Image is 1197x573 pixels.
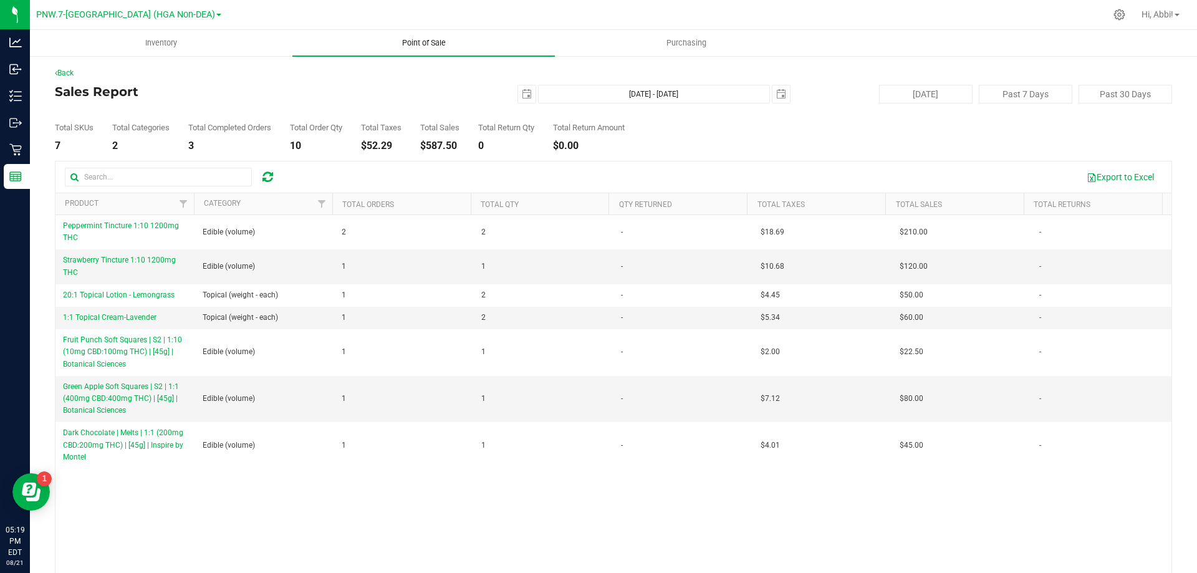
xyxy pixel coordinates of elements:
[1039,393,1041,405] span: -
[420,141,459,151] div: $587.50
[65,168,252,186] input: Search...
[481,393,486,405] span: 1
[761,393,780,405] span: $7.12
[55,69,74,77] a: Back
[1142,9,1173,19] span: Hi, Abbi!
[63,221,179,242] span: Peppermint Tincture 1:10 1200mg THC
[900,312,923,324] span: $60.00
[203,289,278,301] span: Topical (weight - each)
[481,289,486,301] span: 2
[65,199,99,208] a: Product
[481,200,519,209] a: Total Qty
[900,346,923,358] span: $22.50
[12,473,50,511] iframe: Resource center
[342,200,394,209] a: Total Orders
[203,393,255,405] span: Edible (volume)
[896,200,942,209] a: Total Sales
[312,193,332,214] a: Filter
[900,289,923,301] span: $50.00
[342,393,346,405] span: 1
[1039,346,1041,358] span: -
[63,256,176,276] span: Strawberry Tincture 1:10 1200mg THC
[63,382,179,415] span: Green Apple Soft Squares | S2 | 1:1 (400mg CBD:400mg THC) | [45g] | Botanical Sciences
[112,123,170,132] div: Total Categories
[518,85,536,103] span: select
[55,141,94,151] div: 7
[342,261,346,272] span: 1
[188,123,271,132] div: Total Completed Orders
[621,440,623,451] span: -
[900,393,923,405] span: $80.00
[9,90,22,102] inline-svg: Inventory
[900,261,928,272] span: $120.00
[478,123,534,132] div: Total Return Qty
[1039,261,1041,272] span: -
[481,440,486,451] span: 1
[481,312,486,324] span: 2
[420,123,459,132] div: Total Sales
[761,312,780,324] span: $5.34
[63,428,183,461] span: Dark Chocolate | Melts | 1:1 (200mg CBD:200mg THC) | [45g] | Inspire by Montel
[9,63,22,75] inline-svg: Inbound
[481,346,486,358] span: 1
[9,36,22,49] inline-svg: Analytics
[1034,200,1090,209] a: Total Returns
[6,524,24,558] p: 05:19 PM EDT
[55,123,94,132] div: Total SKUs
[292,30,555,56] a: Point of Sale
[621,226,623,238] span: -
[290,141,342,151] div: 10
[478,141,534,151] div: 0
[900,226,928,238] span: $210.00
[650,37,723,49] span: Purchasing
[1039,312,1041,324] span: -
[9,143,22,156] inline-svg: Retail
[621,346,623,358] span: -
[204,199,241,208] a: Category
[9,170,22,183] inline-svg: Reports
[128,37,194,49] span: Inventory
[1079,85,1172,104] button: Past 30 Days
[203,261,255,272] span: Edible (volume)
[757,200,805,209] a: Total Taxes
[63,335,182,368] span: Fruit Punch Soft Squares | S2 | 1:10 (10mg CBD:100mg THC) | [45g] | Botanical Sciences
[621,261,623,272] span: -
[900,440,923,451] span: $45.00
[173,193,194,214] a: Filter
[290,123,342,132] div: Total Order Qty
[361,123,401,132] div: Total Taxes
[203,226,255,238] span: Edible (volume)
[481,226,486,238] span: 2
[112,141,170,151] div: 2
[6,558,24,567] p: 08/21
[342,440,346,451] span: 1
[761,440,780,451] span: $4.01
[619,200,672,209] a: Qty Returned
[63,291,175,299] span: 20:1 Topical Lotion - Lemongrass
[9,117,22,129] inline-svg: Outbound
[761,346,780,358] span: $2.00
[555,30,817,56] a: Purchasing
[55,85,427,99] h4: Sales Report
[30,30,292,56] a: Inventory
[342,289,346,301] span: 1
[1112,9,1127,21] div: Manage settings
[37,471,52,486] iframe: Resource center unread badge
[481,261,486,272] span: 1
[621,289,623,301] span: -
[761,261,784,272] span: $10.68
[761,226,784,238] span: $18.69
[342,346,346,358] span: 1
[772,85,790,103] span: select
[621,393,623,405] span: -
[63,313,156,322] span: 1:1 Topical Cream-Lavender
[342,226,346,238] span: 2
[1079,166,1162,188] button: Export to Excel
[1039,226,1041,238] span: -
[761,289,780,301] span: $4.45
[621,312,623,324] span: -
[553,141,625,151] div: $0.00
[1039,289,1041,301] span: -
[188,141,271,151] div: 3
